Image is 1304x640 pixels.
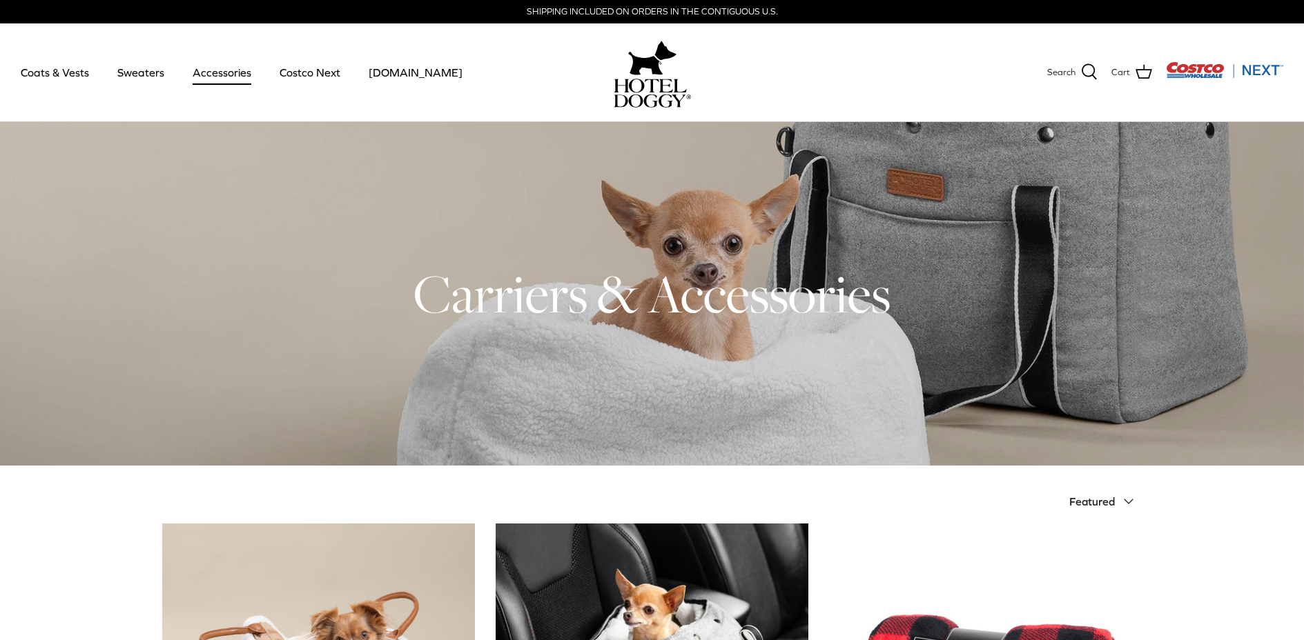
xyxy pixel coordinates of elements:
[162,260,1142,328] h1: Carriers & Accessories
[614,79,691,108] img: hoteldoggycom
[1111,66,1130,80] span: Cart
[1069,486,1142,517] button: Featured
[1047,66,1076,80] span: Search
[628,37,677,79] img: hoteldoggy.com
[180,49,264,96] a: Accessories
[267,49,353,96] a: Costco Next
[1047,63,1098,81] a: Search
[8,49,101,96] a: Coats & Vests
[614,37,691,108] a: hoteldoggy.com hoteldoggycom
[356,49,475,96] a: [DOMAIN_NAME]
[105,49,177,96] a: Sweaters
[1111,63,1152,81] a: Cart
[1166,61,1283,79] img: Costco Next
[1069,495,1115,508] span: Featured
[1166,70,1283,81] a: Visit Costco Next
